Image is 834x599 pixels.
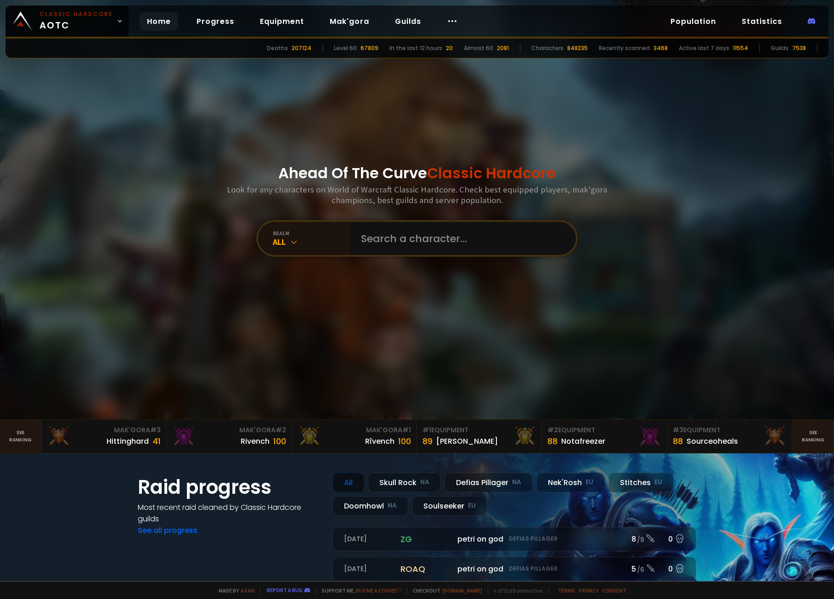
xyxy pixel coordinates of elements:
div: 88 [673,435,683,447]
a: [DOMAIN_NAME] [442,587,482,594]
small: NA [512,478,521,487]
small: NA [388,501,397,510]
div: Level 60 [334,44,357,52]
div: Mak'Gora [47,425,161,435]
div: Doomhowl [332,496,408,516]
span: Support me, [316,587,401,594]
a: Home [140,12,178,31]
div: 848235 [567,44,588,52]
a: Classic HardcoreAOTC [6,6,129,37]
a: Seeranking [792,420,834,453]
a: [DATE]roaqpetri on godDefias Pillager5 /60 [332,557,696,581]
a: Mak'Gora#2Rivench100 [167,420,292,453]
a: [DATE]zgpetri on godDefias Pillager8 /90 [332,527,696,551]
a: Progress [189,12,242,31]
small: EU [654,478,662,487]
a: #1Equipment89[PERSON_NAME] [417,420,542,453]
a: Population [663,12,723,31]
small: EU [468,501,476,510]
div: 100 [398,435,411,447]
h4: Most recent raid cleaned by Classic Hardcore guilds [138,502,321,525]
div: 3468 [654,44,668,52]
div: Deaths [267,44,288,52]
div: Defias Pillager [445,473,533,492]
div: [PERSON_NAME] [436,435,498,447]
div: 2081 [497,44,509,52]
span: AOTC [39,10,113,32]
div: Sourceoheals [687,435,738,447]
div: Recently scanned [599,44,650,52]
div: Rivench [241,435,270,447]
span: # 1 [423,425,431,435]
a: Equipment [253,12,311,31]
div: Mak'Gora [172,425,286,435]
a: Statistics [734,12,789,31]
a: Guilds [388,12,428,31]
span: Checkout [407,587,482,594]
a: #3Equipment88Sourceoheals [667,420,792,453]
small: EU [586,478,593,487]
span: # 2 [276,425,286,435]
div: Almost 60 [464,44,493,52]
div: Characters [531,44,564,52]
div: 89 [423,435,433,447]
span: # 3 [673,425,683,435]
div: Skull Rock [368,473,441,492]
div: 20 [446,44,453,52]
div: Soulseeker [412,496,487,516]
div: All [332,473,364,492]
span: # 1 [402,425,411,435]
a: a fan [241,587,254,594]
a: See all progress [138,525,197,536]
div: 100 [273,435,286,447]
div: realm [273,230,350,237]
span: # 3 [150,425,161,435]
div: Hittinghard [107,435,149,447]
a: Mak'gora [322,12,377,31]
div: Equipment [547,425,661,435]
div: 11554 [733,44,748,52]
div: 67809 [361,44,378,52]
span: Made by [213,587,254,594]
a: Mak'Gora#3Hittinghard41 [42,420,167,453]
div: 88 [547,435,558,447]
span: # 2 [547,425,558,435]
small: Classic Hardcore [39,10,113,18]
a: Consent [602,587,626,594]
div: 41 [152,435,161,447]
h3: Look for any characters on World of Warcraft Classic Hardcore. Check best equipped players, mak'g... [223,184,611,205]
h1: Raid progress [138,473,321,502]
div: Rîvench [365,435,394,447]
div: Mak'Gora [298,425,411,435]
span: Classic Hardcore [427,163,556,183]
small: NA [420,478,429,487]
div: In the last 12 hours [389,44,442,52]
div: Stitches [609,473,674,492]
a: Report a bug [267,587,303,593]
a: Terms [558,587,575,594]
a: Buy me a coffee [356,587,401,594]
div: Notafreezer [561,435,605,447]
div: Equipment [673,425,786,435]
div: 207124 [292,44,311,52]
div: Guilds [771,44,789,52]
div: 7538 [792,44,806,52]
h1: Ahead Of The Curve [278,162,556,184]
a: Privacy [579,587,598,594]
div: Active last 7 days [679,44,729,52]
div: All [273,237,350,247]
input: Search a character... [355,222,565,255]
a: #2Equipment88Notafreezer [542,420,667,453]
span: v. d752d5 - production [488,587,543,594]
div: Nek'Rosh [536,473,605,492]
div: Equipment [423,425,536,435]
a: Mak'Gora#1Rîvench100 [292,420,417,453]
